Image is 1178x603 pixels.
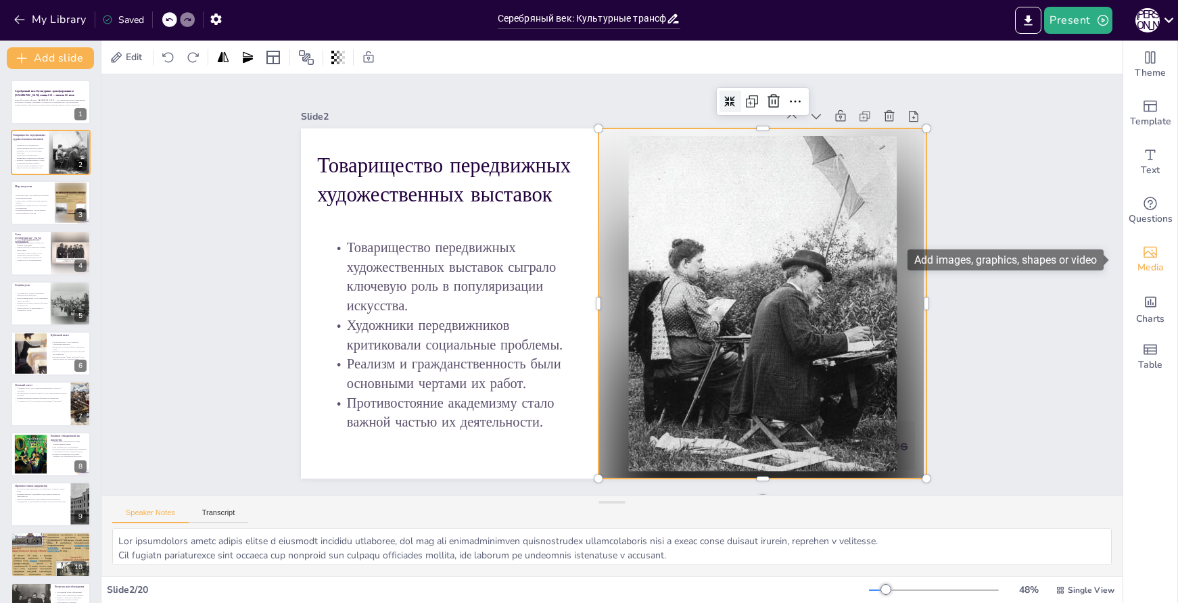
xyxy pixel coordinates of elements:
div: 10 [11,532,91,577]
p: Мечтательность и декоративность отличали их стиль. [15,307,48,312]
p: Синтез искусств был ключевой идеей их работы. [14,199,49,204]
div: 2 [74,159,87,171]
button: О [PERSON_NAME] [1135,7,1160,34]
div: Slide 2 / 20 [107,583,869,596]
span: Charts [1136,312,1164,327]
div: 48 % [1012,583,1045,596]
span: Template [1130,114,1171,129]
input: Insert title [498,9,666,28]
textarea: Lor ipsumdolors ametc adipis elitse d eiusmodt incididu utlaboree, dol mag ali enimadminimven qui... [112,528,1112,565]
div: 7 [11,381,91,426]
p: Товарищество передвижных художественных выставок [13,133,49,141]
p: Противостояние академическим традициям стало важной частью их деятельности. [51,448,87,452]
p: "Мир искусства" стал символом эстетизма в русском искусстве. [14,195,49,199]
p: Влияние объединений на искусство [51,434,87,441]
div: Add ready made slides [1123,89,1177,138]
p: Интерес к народному искусству обогатил их творчество. [51,351,87,356]
p: "Ослиный хвост" стал основой для движения "Районизм". [15,400,67,402]
p: Организация выставок способствовала распространению их идей. [14,210,49,214]
p: Товарищество передвижных художественных выставок сыграло ключевую роль в популяризации искусства. [327,209,592,313]
span: Text [1141,163,1160,178]
span: Questions [1129,212,1173,226]
p: Товарищество передвижных художественных выставок сыграло ключевую роль в популяризации искусства. [14,144,47,154]
strong: Серебряный век: Культурные трансформации в [GEOGRAPHIC_DATA] конца XIX — начала XX века [15,90,74,97]
p: "Голубая роза" создала уникальное символистское искусство. [15,292,48,297]
div: 2 [11,130,91,174]
span: Position [298,49,314,66]
div: Add text boxes [1123,138,1177,187]
p: Критика традиционных норм открыла новые горизонты. [15,498,67,500]
div: 8 [74,460,87,473]
div: Change the overall theme [1123,41,1177,89]
p: Более свободная манера письма отличала их от Передвижников. [15,257,47,262]
p: Наследие Серебряного века продолжает вдохновлять художников. [15,538,87,541]
div: 1 [11,80,91,124]
p: Конец XIX и начало XX века в [GEOGRAPHIC_DATA] — это уникальный период невероятного культурного р... [15,99,87,106]
p: Объединения стали важными центрами культурных изменений. [15,500,67,503]
p: Голубая роза [15,283,67,287]
p: Объединения сформировали новые художественные языки. [51,440,87,445]
button: My Library [10,9,92,30]
p: Вопросы для обсуждения [55,585,87,589]
p: Противостояние академизму стало важной частью их деятельности. [14,164,47,169]
p: Обсуждение целей объединений важно для понимания их влияния. [55,591,87,596]
p: Противостояние "Миру искусства" стало важной частью их деятельности. [51,356,87,360]
div: Add images, graphics, shapes or video [1123,235,1177,284]
div: Add a table [1123,333,1177,381]
div: 6 [74,360,87,372]
p: Союз [DEMOGRAPHIC_DATA] художников объединил реалистов с новыми подходами. [15,239,47,247]
div: Layout [262,47,284,68]
div: Add charts and graphs [1123,284,1177,333]
p: Наследие Серебряного века [15,535,87,539]
div: 6 [11,331,91,376]
button: Export to PowerPoint [1015,7,1041,34]
p: Исследования Серебряного века остаются важными. [15,546,87,548]
p: Противостояние академизму способствовало развитию новых форм. [15,488,67,493]
span: Edit [123,51,145,64]
p: Внимание к свету и цвету стало характерной чертой их работ. [15,251,47,256]
div: 7 [74,410,87,423]
p: Эксперименты с формой и цветом стали характерными чертами их работ. [15,392,67,397]
p: Вопрос о близости к авангарду поднимает важные аспекты. [55,596,87,601]
div: 10 [70,561,87,573]
p: Влияние народной культуры обогатило их творчество. [15,397,67,400]
p: Идеи Серебряного века актуальны и [DATE]. [15,541,87,544]
p: Наследие Серебряного века формирует развитие искусства. [15,543,87,546]
button: Transcript [189,508,249,523]
div: 8 [11,432,91,477]
p: Они открыли путь к модернизму. [51,445,87,448]
div: 4 [11,231,91,275]
p: Противостояние академизму [15,484,67,488]
p: Яркий цвет и плотная мазка отличали их стиль. [51,345,87,350]
div: Saved [102,14,144,26]
button: Speaker Notes [112,508,189,523]
div: 3 [11,180,91,225]
span: Single View [1068,585,1114,596]
div: Add images, graphics, shapes or video [908,249,1104,270]
p: Влияние восточной культуры обогатило их творчество. [15,301,48,306]
p: "Ослиный хвост" стал символом радикального отхода от традиций. [15,387,67,392]
p: Художники передвижников критиковали социальные проблемы. [323,286,584,352]
p: Импрессионизм и символизм влияли на их стиль. [15,247,47,251]
div: Slide 2 [319,78,795,141]
p: Реализм и гражданственность были основными чертами их работ. [14,159,47,164]
p: Союз [DEMOGRAPHIC_DATA] художников [15,233,47,244]
span: Media [1137,260,1164,275]
p: Товарищество передвижных художественных выставок [327,121,612,208]
div: 9 [11,482,91,527]
div: Get real-time input from your audience [1123,187,1177,235]
p: Реализм и гражданственность были основными чертами их работ. [319,324,580,390]
p: Ослиный хвост [15,384,67,388]
p: Художники передвижников критиковали социальные проблемы. [14,154,47,159]
span: Theme [1135,66,1166,80]
p: Противостояние академизму стало важной частью их деятельности. [314,363,575,429]
p: Использование цвета стало характерной чертой их работ. [15,297,48,301]
div: 4 [74,260,87,272]
div: 5 [74,310,87,322]
div: 5 [11,281,91,326]
div: О [PERSON_NAME] [1135,8,1160,32]
div: 1 [74,108,87,120]
div: 9 [74,510,87,523]
p: Внимание к стилям прошлого обогатило их творчество. [14,204,49,209]
p: Мир искусства [15,185,51,189]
